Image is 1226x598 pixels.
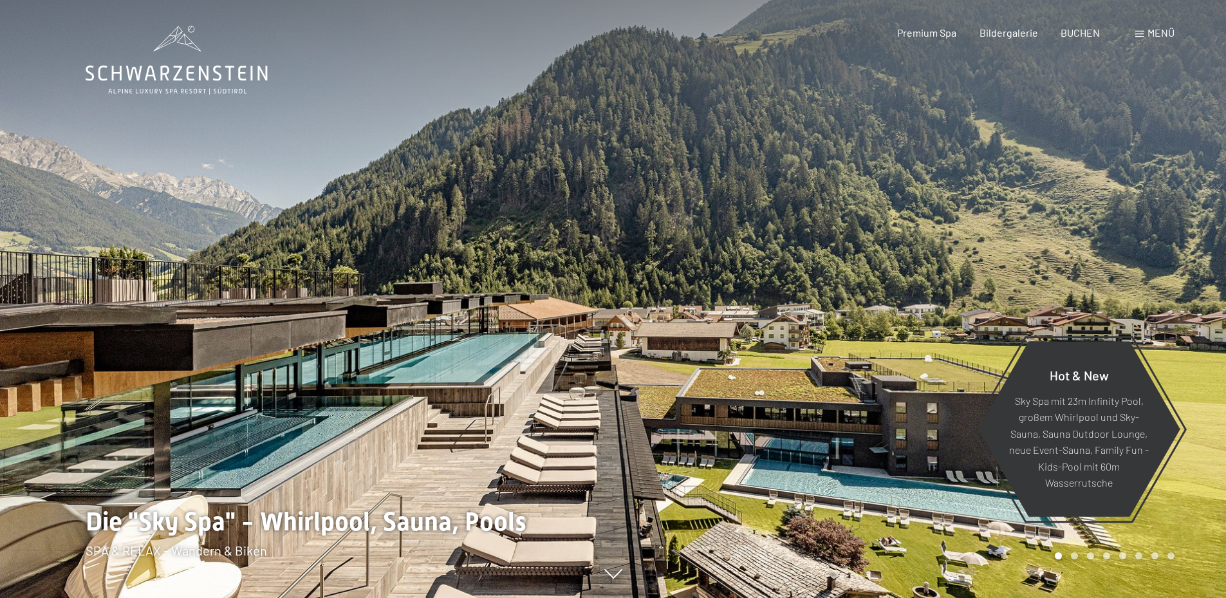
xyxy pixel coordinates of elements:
div: Carousel Page 2 [1071,552,1078,559]
div: Carousel Page 7 [1151,552,1158,559]
a: Hot & New Sky Spa mit 23m Infinity Pool, großem Whirlpool und Sky-Sauna, Sauna Outdoor Lounge, ne... [977,341,1181,518]
p: Sky Spa mit 23m Infinity Pool, großem Whirlpool und Sky-Sauna, Sauna Outdoor Lounge, neue Event-S... [1009,392,1149,491]
div: Carousel Pagination [1050,552,1175,559]
span: Hot & New [1050,367,1109,382]
div: Carousel Page 3 [1087,552,1094,559]
div: Carousel Page 1 (Current Slide) [1055,552,1062,559]
a: Premium Spa [897,26,956,39]
a: BUCHEN [1061,26,1100,39]
div: Carousel Page 5 [1119,552,1126,559]
div: Carousel Page 8 [1167,552,1175,559]
a: Bildergalerie [980,26,1038,39]
div: Carousel Page 6 [1135,552,1142,559]
div: Carousel Page 4 [1103,552,1110,559]
span: Menü [1147,26,1175,39]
